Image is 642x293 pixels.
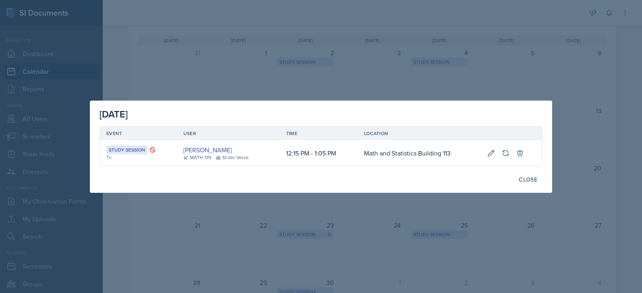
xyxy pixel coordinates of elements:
[519,176,537,183] div: Close
[100,127,177,140] th: Event
[100,107,542,121] div: [DATE]
[216,154,249,161] div: SI-der Verse
[183,154,211,161] div: MATH 1111
[183,145,232,155] a: [PERSON_NAME]
[514,173,542,186] button: Close
[280,140,358,166] td: 12:15 PM - 1:05 PM
[280,127,358,140] th: Time
[106,154,171,161] div: Tu
[358,127,481,140] th: Location
[177,127,280,140] th: User
[358,140,481,166] td: Math and Statistics Building 113
[106,145,148,154] div: Study Session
